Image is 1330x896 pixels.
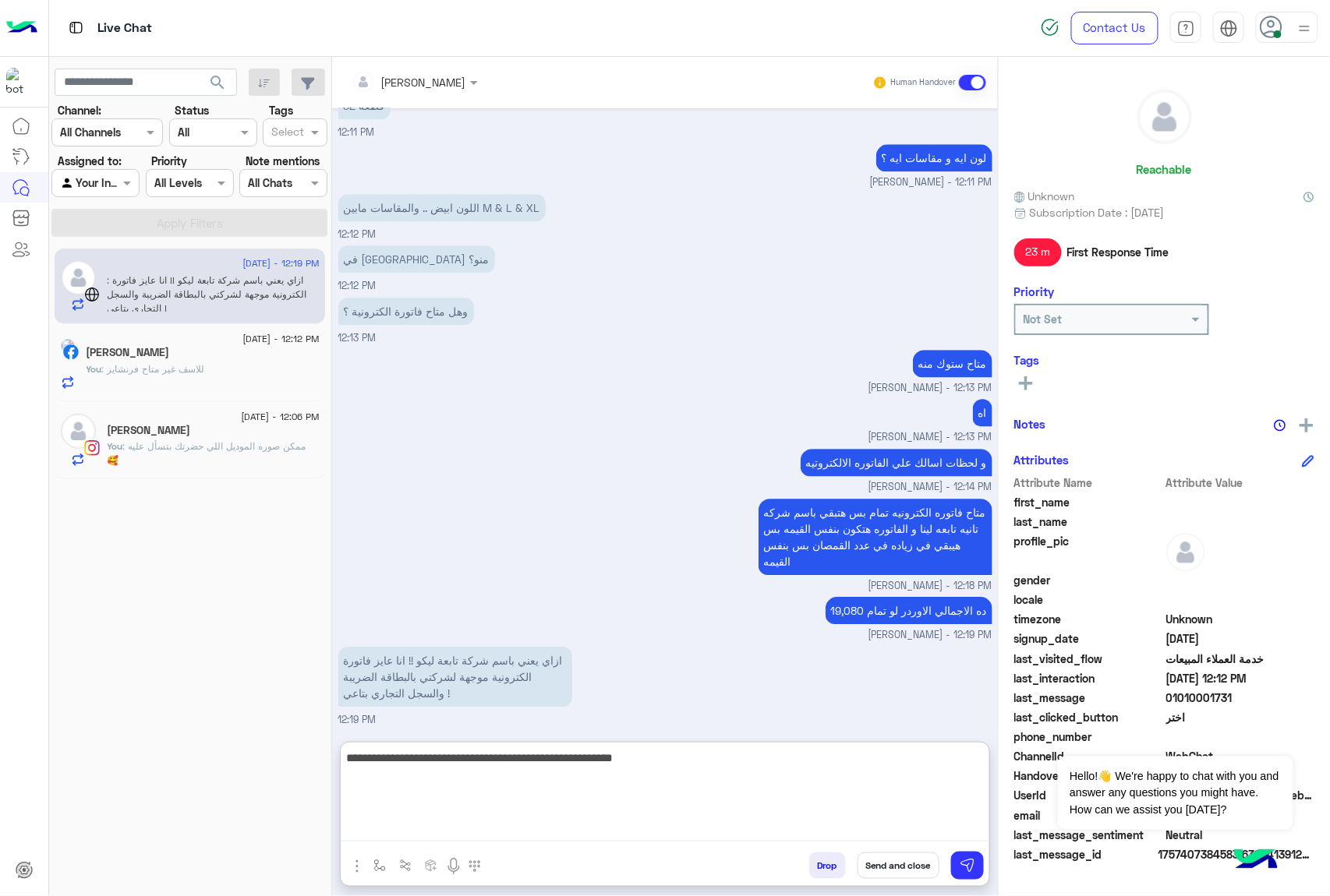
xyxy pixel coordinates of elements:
[61,339,75,353] img: picture
[1166,651,1315,667] span: خدمة العملاء المبيعات
[269,102,293,118] label: Tags
[1229,834,1283,888] img: hulul-logo.png
[1166,533,1205,572] img: defaultAdmin.png
[1166,690,1315,706] span: 01010001731
[1274,419,1286,432] img: notes
[868,579,992,594] span: [PERSON_NAME] - 12:18 PM
[1014,846,1155,862] span: last_message_id
[1071,12,1158,44] a: Contact Us
[97,18,152,39] p: Live Chat
[1014,591,1163,608] span: locale
[809,852,846,879] button: Drop
[269,123,304,143] div: Select
[6,68,34,96] img: 713415422032625
[1295,19,1314,38] img: profile
[242,256,319,270] span: [DATE] - 12:19 PM
[108,440,306,466] span: ممكن صوره الموديل اللي حضرتك بتسأل عليه 🥰
[913,350,992,377] p: 9/9/2025, 12:13 PM
[1014,767,1163,784] span: HandoverOn
[61,414,96,449] img: defaultAdmin.png
[1166,591,1315,608] span: null
[108,424,191,437] h5: Menna Sameh
[1014,453,1070,467] h6: Attributes
[1014,611,1163,627] span: timezone
[1014,630,1163,647] span: signup_date
[1166,611,1315,627] span: Unknown
[87,346,170,359] h5: Ibrahim Mohamed
[1014,188,1075,204] span: Unknown
[1014,353,1314,367] h6: Tags
[1014,728,1163,745] span: phone_number
[1014,709,1163,725] span: last_clicked_button
[208,73,227,92] span: search
[84,440,100,456] img: Instagram
[1166,630,1315,647] span: 2025-09-09T08:39:43.111Z
[1014,513,1163,530] span: last_name
[1166,572,1315,588] span: null
[1014,807,1163,824] span: email
[868,480,992,495] span: [PERSON_NAME] - 12:14 PM
[973,399,992,426] p: 9/9/2025, 12:13 PM
[175,102,209,118] label: Status
[63,344,79,360] img: Facebook
[890,76,956,89] small: Human Handover
[868,628,992,643] span: [PERSON_NAME] - 12:19 PM
[66,18,86,37] img: tab
[6,12,37,44] img: Logo
[826,597,992,624] p: 9/9/2025, 12:19 PM
[876,144,992,171] p: 9/9/2025, 12:11 PM
[241,410,319,424] span: [DATE] - 12:06 PM
[1014,670,1163,686] span: last_interaction
[338,194,546,221] p: 9/9/2025, 12:12 PM
[108,440,123,452] span: You
[1166,474,1315,491] span: Attribute Value
[51,209,327,237] button: Apply Filters
[1014,238,1062,266] span: 23 m
[84,287,100,302] img: WebChat
[419,852,444,878] button: create order
[338,228,377,240] span: 12:12 PM
[1014,748,1163,764] span: ChannelId
[960,858,975,873] img: send message
[373,859,386,872] img: select flow
[338,714,377,725] span: 12:19 PM
[425,859,437,872] img: create order
[1058,757,1293,830] span: Hello!👋 We're happy to chat with you and answer any questions you might have. How can we assist y...
[868,381,992,396] span: [PERSON_NAME] - 12:13 PM
[338,647,572,707] p: 9/9/2025, 12:19 PM
[199,69,237,102] button: search
[1166,827,1315,843] span: 0
[399,859,412,872] img: Trigger scenario
[338,245,495,273] p: 9/9/2025, 12:12 PM
[1137,162,1192,176] h6: Reachable
[87,363,102,375] span: You
[1014,284,1055,298] h6: Priority
[1300,418,1314,432] img: add
[1220,19,1238,37] img: tab
[801,449,992,476] p: 9/9/2025, 12:14 PM
[444,857,463,876] img: send voice note
[1014,417,1046,431] h6: Notes
[1014,572,1163,588] span: gender
[393,852,419,878] button: Trigger scenario
[102,363,205,375] span: للاسف غير متاح فرنشايز
[246,153,320,169] label: Note mentions
[338,332,377,344] span: 12:13 PM
[1158,846,1314,862] span: 1757407384583.6396413912910307.4
[338,126,375,138] span: 12:11 PM
[1014,690,1163,706] span: last_message
[1166,709,1315,725] span: اختر
[469,860,481,873] img: make a call
[1030,204,1165,220] span: Subscription Date : [DATE]
[858,852,939,879] button: Send and close
[61,260,96,295] img: defaultAdmin.png
[1014,494,1163,510] span: first_name
[338,280,377,291] span: 12:12 PM
[58,102,101,118] label: Channel:
[1014,651,1163,667] span: last_visited_flow
[1177,19,1195,37] img: tab
[338,298,474,325] p: 9/9/2025, 12:13 PM
[58,153,122,169] label: Assigned to:
[108,274,307,314] span: ازاي يعني باسم شركة تابعة ليكو !! انا عايز فاتورة الكترونية موجهة لشركتي بالبطاقة الضريبة والسجل ...
[1138,90,1191,143] img: defaultAdmin.png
